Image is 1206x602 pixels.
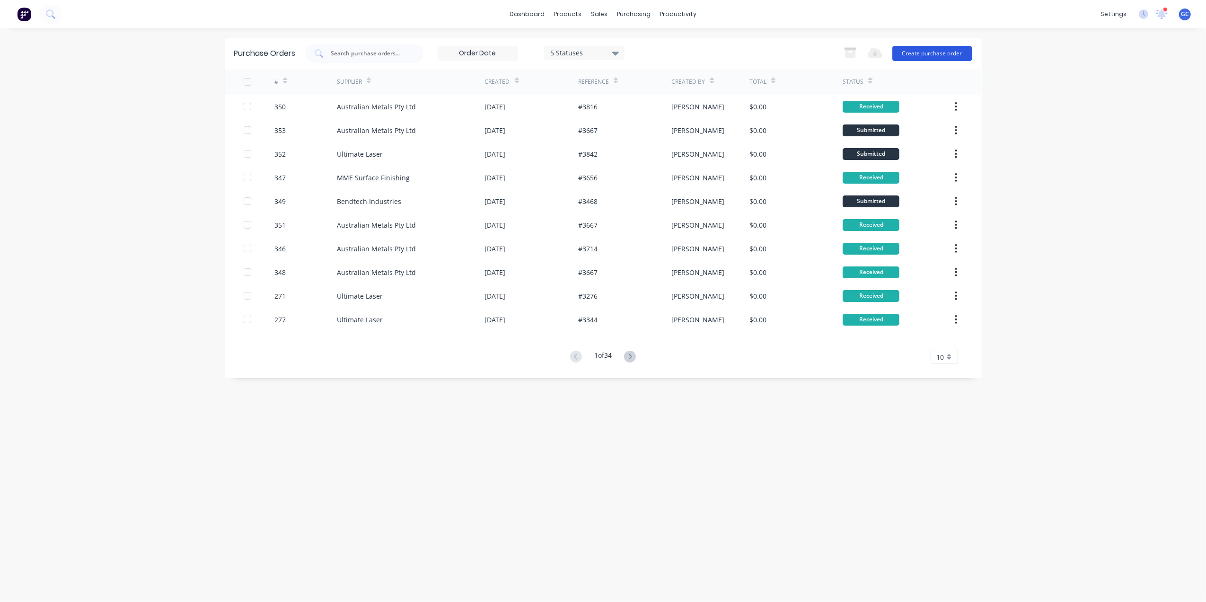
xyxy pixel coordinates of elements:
div: #3816 [578,102,598,112]
div: [PERSON_NAME] [671,267,724,277]
div: Received [843,314,899,326]
div: $0.00 [749,315,766,325]
div: Ultimate Laser [337,291,383,301]
span: 10 [937,352,944,362]
div: $0.00 [749,291,766,301]
div: 277 [274,315,286,325]
div: Created [485,78,510,86]
div: #3468 [578,196,598,206]
div: Australian Metals Pty Ltd [337,244,416,254]
div: Supplier [337,78,362,86]
div: 271 [274,291,286,301]
div: Received [843,172,899,184]
div: 350 [274,102,286,112]
div: 348 [274,267,286,277]
div: #3656 [578,173,598,183]
div: # [274,78,278,86]
div: Status [843,78,863,86]
div: [DATE] [485,267,506,277]
div: products [549,7,586,21]
div: [DATE] [485,244,506,254]
div: #3842 [578,149,598,159]
span: GC [1181,10,1189,18]
div: Received [843,290,899,302]
div: [DATE] [485,125,506,135]
div: 346 [274,244,286,254]
div: #3667 [578,125,598,135]
div: Received [843,266,899,278]
div: Bendtech Industries [337,196,401,206]
div: purchasing [612,7,655,21]
div: #3344 [578,315,598,325]
input: Order Date [438,46,518,61]
div: [PERSON_NAME] [671,125,724,135]
div: 349 [274,196,286,206]
div: [PERSON_NAME] [671,149,724,159]
div: #3276 [578,291,598,301]
div: Received [843,243,899,255]
a: dashboard [505,7,549,21]
div: Australian Metals Pty Ltd [337,102,416,112]
div: [PERSON_NAME] [671,244,724,254]
div: 5 Statuses [550,48,618,58]
div: $0.00 [749,220,766,230]
div: Australian Metals Pty Ltd [337,125,416,135]
div: [DATE] [485,315,506,325]
div: Received [843,101,899,113]
div: 353 [274,125,286,135]
div: 351 [274,220,286,230]
div: [PERSON_NAME] [671,315,724,325]
div: Purchase Orders [234,48,296,59]
div: MME Surface Finishing [337,173,410,183]
img: Factory [17,7,31,21]
button: Create purchase order [892,46,972,61]
div: Created By [671,78,705,86]
div: [PERSON_NAME] [671,173,724,183]
div: Australian Metals Pty Ltd [337,267,416,277]
div: [PERSON_NAME] [671,102,724,112]
div: [DATE] [485,196,506,206]
div: 347 [274,173,286,183]
div: Ultimate Laser [337,149,383,159]
div: Reference [578,78,609,86]
div: Ultimate Laser [337,315,383,325]
div: 1 of 34 [594,350,612,364]
div: [DATE] [485,220,506,230]
div: settings [1096,7,1131,21]
div: [PERSON_NAME] [671,291,724,301]
div: $0.00 [749,244,766,254]
div: Submitted [843,195,899,207]
div: $0.00 [749,149,766,159]
div: Australian Metals Pty Ltd [337,220,416,230]
div: #3667 [578,220,598,230]
div: $0.00 [749,267,766,277]
div: $0.00 [749,102,766,112]
div: [DATE] [485,102,506,112]
div: #3667 [578,267,598,277]
div: Submitted [843,124,899,136]
div: $0.00 [749,173,766,183]
div: productivity [655,7,701,21]
div: Submitted [843,148,899,160]
div: #3714 [578,244,598,254]
div: $0.00 [749,196,766,206]
div: [DATE] [485,173,506,183]
div: [DATE] [485,291,506,301]
div: [PERSON_NAME] [671,196,724,206]
div: Received [843,219,899,231]
input: Search purchase orders... [330,49,409,58]
div: 352 [274,149,286,159]
div: [PERSON_NAME] [671,220,724,230]
div: Total [749,78,766,86]
div: [DATE] [485,149,506,159]
div: sales [586,7,612,21]
div: $0.00 [749,125,766,135]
